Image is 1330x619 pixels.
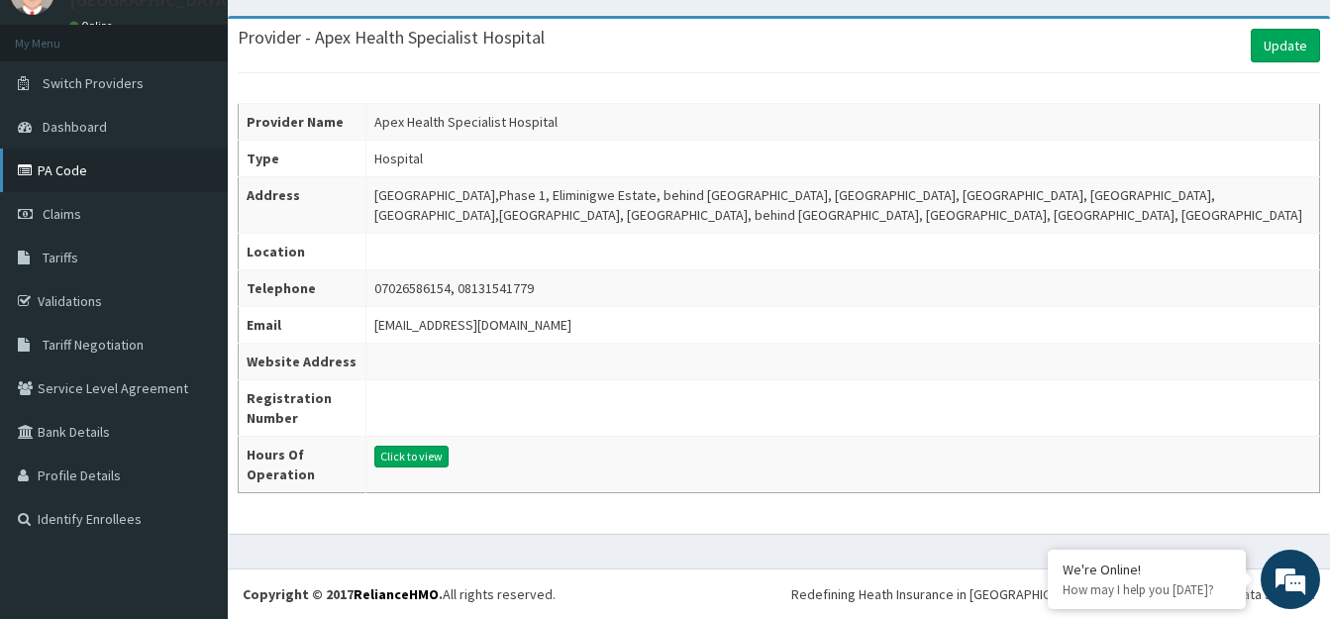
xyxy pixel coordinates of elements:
th: Hours Of Operation [239,437,366,493]
a: Online [69,19,117,33]
span: Dashboard [43,118,107,136]
div: Minimize live chat window [325,10,372,57]
span: Tariffs [43,249,78,266]
p: How may I help you today? [1063,581,1231,598]
th: Address [239,177,366,234]
textarea: Type your message and hit 'Enter' [10,410,377,479]
span: Claims [43,205,81,223]
span: Tariff Negotiation [43,336,144,354]
span: Switch Providers [43,74,144,92]
strong: Copyright © 2017 . [243,585,443,603]
th: Email [239,307,366,344]
a: Update [1251,29,1320,62]
th: Provider Name [239,104,366,141]
div: Chat with us now [103,111,333,137]
button: Click to view [374,446,449,467]
th: Telephone [239,270,366,307]
th: Registration Number [239,380,366,437]
div: Apex Health Specialist Hospital [374,112,558,132]
th: Location [239,234,366,270]
div: Redefining Heath Insurance in [GEOGRAPHIC_DATA] using Telemedicine and Data Science! [791,584,1315,604]
div: We're Online! [1063,561,1231,578]
span: We're online! [115,184,273,384]
div: Hospital [374,149,423,168]
div: [GEOGRAPHIC_DATA],Phase 1, Eliminigwe Estate, behind [GEOGRAPHIC_DATA], [GEOGRAPHIC_DATA], [GEOGR... [374,185,1311,225]
a: RelianceHMO [354,585,439,603]
div: [EMAIL_ADDRESS][DOMAIN_NAME] [374,315,571,335]
img: d_794563401_company_1708531726252_794563401 [37,99,80,149]
th: Type [239,141,366,177]
footer: All rights reserved. [228,568,1330,619]
div: 07026586154, 08131541779 [374,278,534,298]
th: Website Address [239,344,366,380]
h3: Provider - Apex Health Specialist Hospital [238,29,545,47]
